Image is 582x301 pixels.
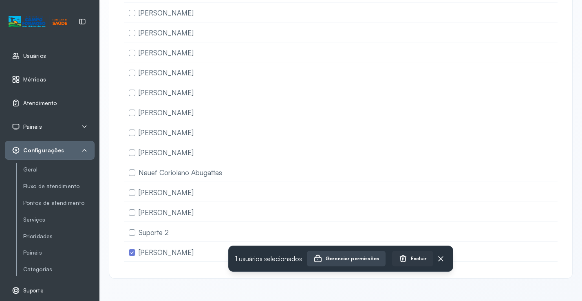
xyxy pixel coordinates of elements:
span: [PERSON_NAME] [139,188,194,197]
a: Painéis [23,248,95,258]
span: [PERSON_NAME] [139,88,194,97]
a: Pontos de atendimento [23,198,95,208]
span: [PERSON_NAME] [139,248,194,257]
img: Logotipo do estabelecimento [9,15,67,29]
a: Usuários [12,52,88,60]
span: [PERSON_NAME] [139,128,194,137]
span: [PERSON_NAME] [139,108,194,117]
span: Suporte 2 [139,228,169,237]
a: Prioridades [23,233,95,240]
span: Nauef Coriolano Abugattas [139,168,222,177]
a: Categorias [23,266,95,273]
span: Painéis [23,123,42,130]
span: [PERSON_NAME] [139,148,194,157]
a: Prioridades [23,231,95,242]
span: [PERSON_NAME] [139,208,194,217]
a: Geral [23,166,95,173]
a: Atendimento [12,99,88,107]
a: Serviços [23,216,95,223]
button: Gerenciar permissões [307,251,386,266]
a: Categorias [23,264,95,275]
a: Fluxo de atendimento [23,181,95,191]
span: Atendimento [23,100,57,107]
span: Métricas [23,76,46,83]
a: Serviços [23,215,95,225]
a: Pontos de atendimento [23,200,95,207]
a: Fluxo de atendimento [23,183,95,190]
span: Usuários [23,53,46,59]
a: Geral [23,165,95,175]
a: Métricas [12,75,88,83]
div: Excluir [399,254,427,263]
button: Excluir [392,251,433,266]
span: [PERSON_NAME] [139,29,194,37]
div: Gerenciar permissões [313,254,379,263]
span: [PERSON_NAME] [139,48,194,57]
div: 1 usuários selecionados [228,246,453,272]
span: Configurações [23,147,64,154]
span: [PERSON_NAME] [139,68,194,77]
span: [PERSON_NAME] [139,9,194,17]
a: Painéis [23,249,95,256]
